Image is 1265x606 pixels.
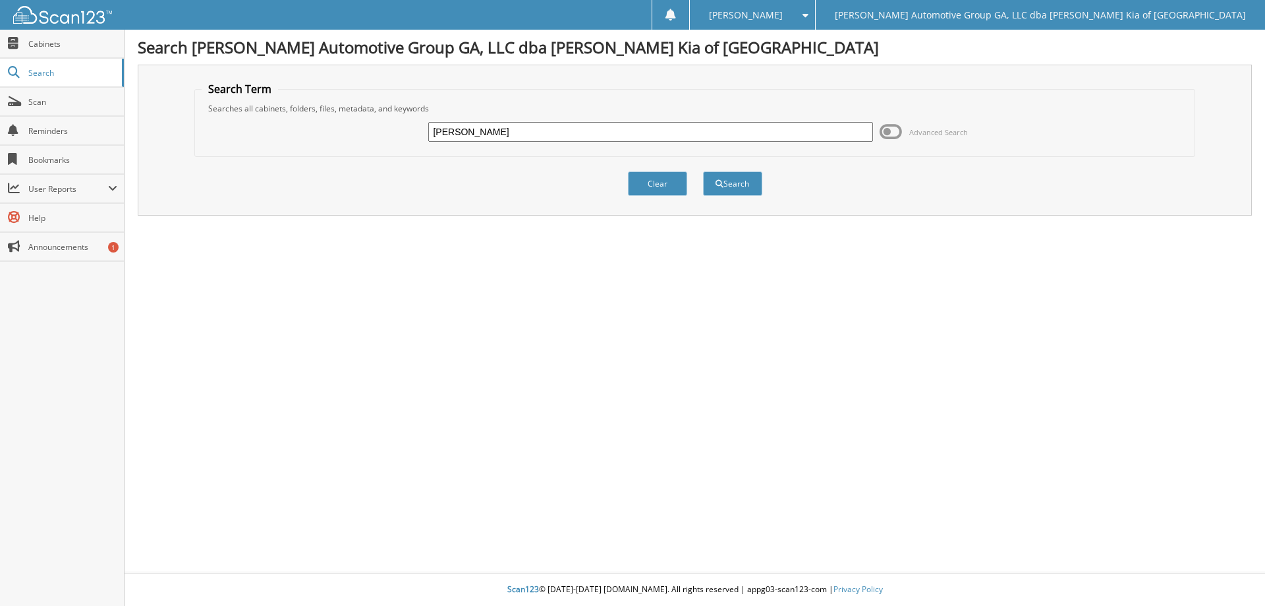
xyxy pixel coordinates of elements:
[28,96,117,107] span: Scan
[835,11,1246,19] span: [PERSON_NAME] Automotive Group GA, LLC dba [PERSON_NAME] Kia of [GEOGRAPHIC_DATA]
[202,82,278,96] legend: Search Term
[108,242,119,253] div: 1
[507,584,539,595] span: Scan123
[909,127,968,137] span: Advanced Search
[28,38,117,49] span: Cabinets
[125,574,1265,606] div: © [DATE]-[DATE] [DOMAIN_NAME]. All rights reserved | appg03-scan123-com |
[13,6,112,24] img: scan123-logo-white.svg
[28,241,117,253] span: Announcements
[202,103,1189,114] div: Searches all cabinets, folders, files, metadata, and keywords
[28,212,117,224] span: Help
[28,67,115,78] span: Search
[833,584,883,595] a: Privacy Policy
[28,125,117,136] span: Reminders
[709,11,783,19] span: [PERSON_NAME]
[703,171,762,196] button: Search
[28,154,117,166] span: Bookmarks
[28,183,108,195] span: User Reports
[138,36,1252,58] h1: Search [PERSON_NAME] Automotive Group GA, LLC dba [PERSON_NAME] Kia of [GEOGRAPHIC_DATA]
[628,171,687,196] button: Clear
